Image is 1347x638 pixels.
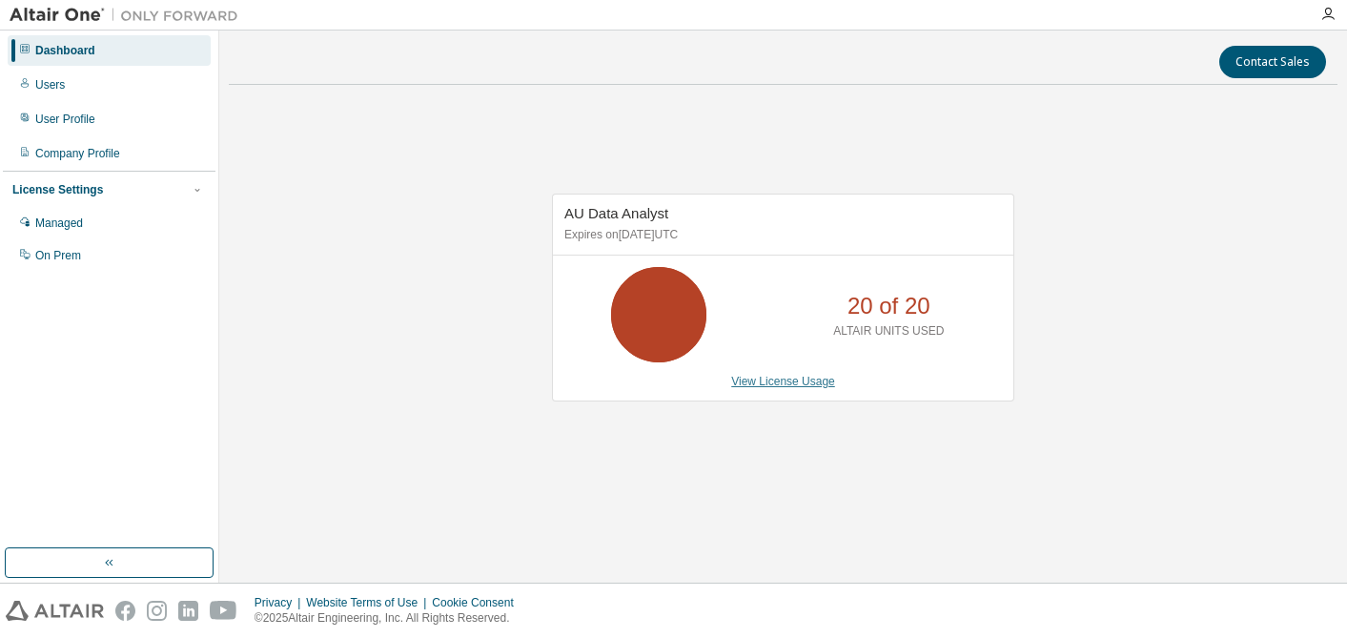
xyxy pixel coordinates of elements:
[12,182,103,197] div: License Settings
[35,43,95,58] div: Dashboard
[6,601,104,621] img: altair_logo.svg
[178,601,198,621] img: linkedin.svg
[147,601,167,621] img: instagram.svg
[564,227,997,243] p: Expires on [DATE] UTC
[833,323,944,340] p: ALTAIR UNITS USED
[210,601,237,621] img: youtube.svg
[432,595,524,610] div: Cookie Consent
[1219,46,1326,78] button: Contact Sales
[847,290,930,322] p: 20 of 20
[35,77,65,93] div: Users
[35,146,120,161] div: Company Profile
[255,610,525,627] p: © 2025 Altair Engineering, Inc. All Rights Reserved.
[10,6,248,25] img: Altair One
[35,112,95,127] div: User Profile
[731,375,835,388] a: View License Usage
[115,601,135,621] img: facebook.svg
[35,216,83,231] div: Managed
[564,205,668,221] span: AU Data Analyst
[35,248,81,263] div: On Prem
[306,595,432,610] div: Website Terms of Use
[255,595,306,610] div: Privacy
